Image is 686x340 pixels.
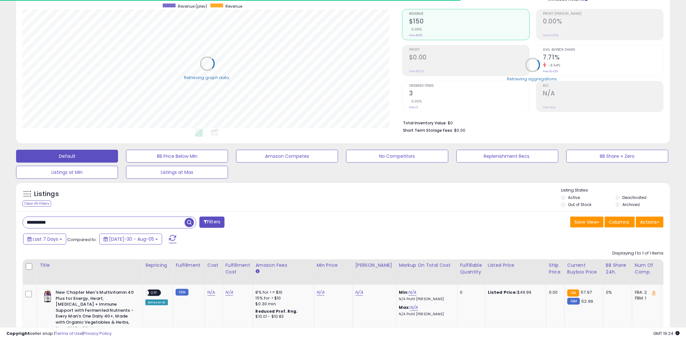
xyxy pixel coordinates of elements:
strong: Copyright [6,330,30,336]
div: [PERSON_NAME] [355,262,394,269]
label: Archived [622,202,640,207]
button: Amazon Competes [236,150,338,163]
div: 0 [460,290,480,295]
a: N/A [207,289,215,296]
b: New Chapter Men's Multivitamin 40 Plus for Energy, Heart, [MEDICAL_DATA] + Immune Support with Fe... [56,290,134,333]
div: Num of Comp. [635,262,658,275]
a: N/A [225,289,233,296]
div: Retrieving aggregations.. [507,76,559,82]
div: Fulfillable Quantity [460,262,482,275]
div: Min Price [317,262,350,269]
small: FBM [176,289,188,296]
span: Columns [609,219,629,225]
span: OFF [149,290,159,296]
a: N/A [410,304,418,311]
b: Max: [399,304,410,310]
div: Listed Price [488,262,544,269]
div: seller snap | | [6,331,112,337]
img: 41tBGpbn-VL._SL40_.jpg [41,290,54,302]
div: $10.01 - $10.83 [256,314,309,319]
div: $49.99 [488,290,541,295]
p: N/A Profit [PERSON_NAME] [399,297,453,301]
button: Last 7 Days [23,234,66,245]
span: 2025-08-13 19:24 GMT [653,330,680,336]
button: Save View [570,217,604,228]
span: 52.99 [581,298,593,304]
b: Listed Price: [488,289,517,295]
div: Fulfillment Cost [225,262,250,275]
a: N/A [317,289,325,296]
small: FBM [567,298,580,305]
button: Listings at Min [16,166,118,179]
div: 0% [606,290,627,295]
div: Fulfillment [176,262,202,269]
b: Min: [399,289,409,295]
button: BB Price Below Min [126,150,228,163]
button: Replenishment Recs. [456,150,558,163]
label: Deactivated [622,195,646,200]
p: Listing States: [561,187,670,193]
div: 15% for > $10 [256,295,309,301]
h5: Listings [34,190,59,199]
div: Amazon Fees [256,262,311,269]
div: Displaying 1 to 1 of 1 items [612,250,663,256]
a: N/A [408,289,416,296]
div: FBA: 2 [635,290,656,295]
span: [DATE]-30 - Aug-05 [109,236,154,242]
div: $0.30 min [256,301,309,307]
b: Reduced Prof. Rng. [256,309,298,314]
label: Out of Stock [568,202,591,207]
button: Actions [636,217,663,228]
button: BB Share = Zero [566,150,668,163]
button: Filters [199,217,224,228]
div: Current Buybox Price [567,262,600,275]
label: Active [568,195,580,200]
span: Last 7 Days [33,236,58,242]
div: Cost [207,262,220,269]
div: 0.00 [549,290,560,295]
div: Amazon AI [145,300,168,305]
div: Ship Price [549,262,562,275]
button: Columns [605,217,635,228]
button: Default [16,150,118,163]
button: Listings at Max [126,166,228,179]
span: 57.97 [581,289,592,295]
button: No Competitors [346,150,448,163]
a: Terms of Use [55,330,82,336]
small: FBA [567,290,579,297]
p: N/A Profit [PERSON_NAME] [399,312,453,317]
div: 8% for <= $10 [256,290,309,295]
div: FBM: 1 [635,295,656,301]
span: Compared to: [67,237,97,243]
small: Amazon Fees. [256,269,260,274]
div: Retrieving graph data.. [184,75,231,80]
a: N/A [355,289,363,296]
div: Title [40,262,140,269]
div: BB Share 24h. [606,262,629,275]
a: Privacy Policy [83,330,112,336]
div: Repricing [145,262,170,269]
div: Clear All Filters [23,201,51,207]
div: Markup on Total Cost [399,262,455,269]
button: [DATE]-30 - Aug-05 [99,234,162,245]
th: The percentage added to the cost of goods (COGS) that forms the calculator for Min & Max prices. [396,259,457,285]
